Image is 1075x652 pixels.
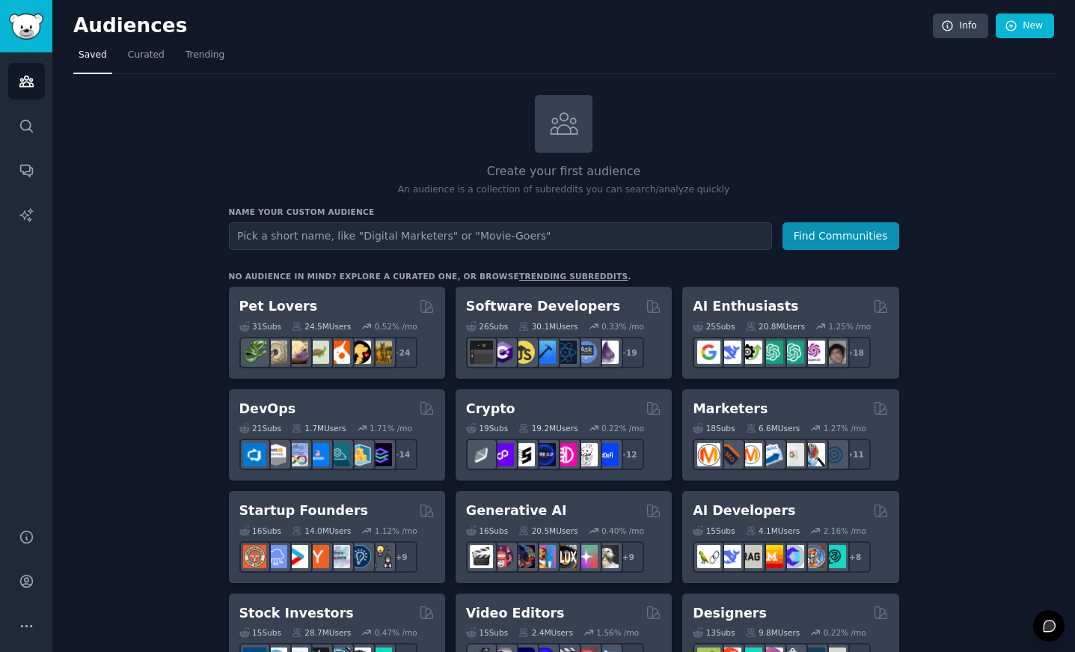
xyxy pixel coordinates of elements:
[760,341,783,364] img: chatgpt_promptDesign
[693,423,735,433] div: 18 Sub s
[123,43,170,74] a: Curated
[239,400,296,418] h2: DevOps
[824,627,866,638] div: 0.22 % /mo
[327,545,350,568] img: indiehackers
[802,341,825,364] img: OpenAIDev
[386,541,417,573] div: + 9
[306,545,329,568] img: ycombinator
[823,545,846,568] img: AIDevelopersSociety
[470,341,493,364] img: software
[595,545,619,568] img: DreamBooth
[239,525,281,536] div: 16 Sub s
[613,337,644,368] div: + 19
[823,443,846,466] img: OnlineMarketing
[491,341,514,364] img: csharp
[595,443,619,466] img: defi_
[697,545,720,568] img: LangChain
[518,525,578,536] div: 20.5M Users
[292,423,346,433] div: 1.7M Users
[933,13,988,39] a: Info
[839,439,871,470] div: + 11
[264,443,287,466] img: AWS_Certified_Experts
[285,341,308,364] img: leopardgeckos
[512,341,535,364] img: learnjavascript
[760,545,783,568] img: MistralAI
[781,545,804,568] img: OpenSourceAI
[348,545,371,568] img: Entrepreneurship
[839,541,871,573] div: + 8
[229,162,899,181] h2: Create your first audience
[693,525,735,536] div: 15 Sub s
[466,423,508,433] div: 19 Sub s
[697,341,720,364] img: GoogleGeminiAI
[518,627,573,638] div: 2.4M Users
[601,525,644,536] div: 0.40 % /mo
[369,443,392,466] img: PlatformEngineers
[79,49,107,62] span: Saved
[601,321,644,332] div: 0.33 % /mo
[239,423,281,433] div: 21 Sub s
[466,502,567,520] h2: Generative AI
[760,443,783,466] img: Emailmarketing
[739,341,762,364] img: AItoolsCatalog
[601,423,644,433] div: 0.22 % /mo
[375,525,417,536] div: 1.12 % /mo
[824,525,866,536] div: 2.16 % /mo
[369,341,392,364] img: dogbreed
[375,627,417,638] div: 0.47 % /mo
[370,423,412,433] div: 1.71 % /mo
[533,341,556,364] img: iOSProgramming
[466,321,508,332] div: 26 Sub s
[327,443,350,466] img: platformengineering
[466,297,620,316] h2: Software Developers
[693,297,798,316] h2: AI Enthusiasts
[739,443,762,466] img: AskMarketing
[186,49,224,62] span: Trending
[9,13,43,40] img: GummySearch logo
[739,545,762,568] img: Rag
[239,627,281,638] div: 15 Sub s
[491,443,514,466] img: 0xPolygon
[781,341,804,364] img: chatgpt_prompts_
[73,14,933,38] h2: Audiences
[239,321,281,332] div: 31 Sub s
[781,443,804,466] img: googleads
[243,341,266,364] img: herpetology
[718,341,741,364] img: DeepSeek
[386,439,417,470] div: + 14
[802,545,825,568] img: llmops
[782,222,899,250] button: Find Communities
[996,13,1054,39] a: New
[466,400,515,418] h2: Crypto
[264,341,287,364] img: ballpython
[519,272,628,281] a: trending subreddits
[306,443,329,466] img: DevOpsLinks
[128,49,165,62] span: Curated
[746,423,800,433] div: 6.6M Users
[491,545,514,568] img: dalle2
[839,337,871,368] div: + 18
[718,545,741,568] img: DeepSeek
[554,341,577,364] img: reactnative
[693,627,735,638] div: 13 Sub s
[824,423,866,433] div: 1.27 % /mo
[470,443,493,466] img: ethfinance
[285,545,308,568] img: startup
[466,604,565,623] h2: Video Editors
[386,337,417,368] div: + 24
[828,321,871,332] div: 1.25 % /mo
[229,271,631,281] div: No audience in mind? Explore a curated one, or browse .
[575,443,598,466] img: CryptoNews
[375,321,417,332] div: 0.52 % /mo
[229,207,899,217] h3: Name your custom audience
[306,341,329,364] img: turtle
[243,545,266,568] img: EntrepreneurRideAlong
[73,43,112,74] a: Saved
[348,443,371,466] img: aws_cdk
[613,541,644,573] div: + 9
[575,545,598,568] img: starryai
[239,297,318,316] h2: Pet Lovers
[613,439,644,470] div: + 12
[239,502,368,520] h2: Startup Founders
[466,627,508,638] div: 15 Sub s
